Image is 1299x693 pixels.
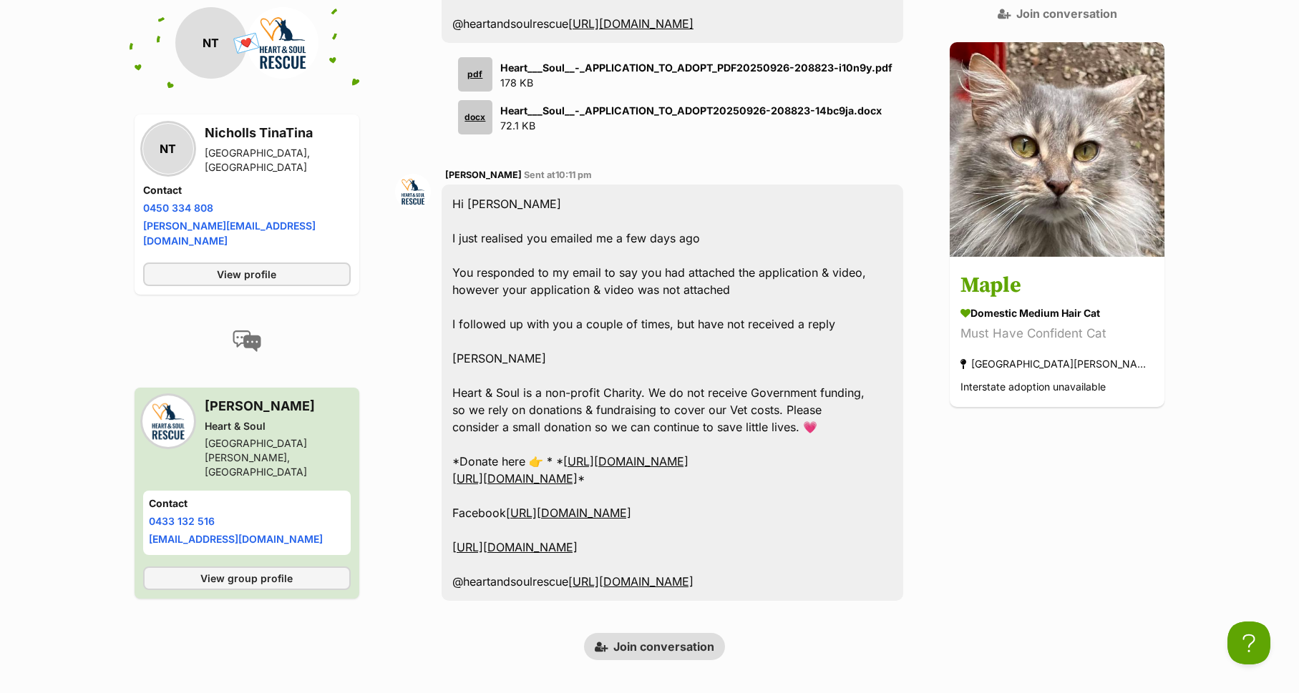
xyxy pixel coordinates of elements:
[205,419,351,433] div: Heart & Soul
[442,185,904,601] div: Hi [PERSON_NAME] I just realised you emailed me a few days ago You responded to my email to say y...
[500,104,882,117] strong: Heart___Soul__-_APPLICATION_TO_ADOPT20250926-208823-14bc9ja.docx
[452,540,578,554] a: [URL][DOMAIN_NAME]
[143,183,351,197] h4: Contact
[175,7,247,79] div: NT
[950,41,1164,256] img: Maple
[500,77,533,89] span: 178 KB
[960,380,1106,393] span: Interstate adoption unavailable
[247,7,318,79] img: Heart & Soul profile pic
[143,566,351,590] a: View group profile
[500,62,892,74] strong: Heart___Soul__-_APPLICATION_TO_ADOPT_PDF20250926-208823-i10n9y.pdf
[998,7,1117,20] a: Join conversation
[143,220,316,247] a: [PERSON_NAME][EMAIL_ADDRESS][DOMAIN_NAME]
[143,262,351,286] a: View profile
[217,267,276,282] span: View profile
[149,533,323,545] a: [EMAIL_ADDRESS][DOMAIN_NAME]
[143,124,193,174] div: NT
[1227,621,1270,664] iframe: Help Scout Beacon - Open
[205,146,351,175] div: [GEOGRAPHIC_DATA], [GEOGRAPHIC_DATA]
[200,571,293,586] span: View group profile
[452,100,492,134] a: docx
[452,471,578,486] a: [URL][DOMAIN_NAME]
[960,324,1154,343] div: Must Have Confident Cat
[205,123,351,143] h3: Nicholls TinaTina
[960,270,1154,302] h3: Maple
[149,496,345,511] h4: Contact
[506,506,631,520] a: [URL][DOMAIN_NAME]
[584,633,725,660] a: Join conversation
[960,354,1154,373] div: [GEOGRAPHIC_DATA][PERSON_NAME], [GEOGRAPHIC_DATA]
[458,100,492,134] div: docx
[950,259,1164,407] a: Maple Domestic Medium Hair Cat Must Have Confident Cat [GEOGRAPHIC_DATA][PERSON_NAME], [GEOGRAPHI...
[500,119,535,132] span: 72.1 KB
[452,57,492,92] a: pdf
[445,169,522,180] span: [PERSON_NAME]
[568,16,694,31] a: [URL][DOMAIN_NAME]
[568,574,694,589] a: [URL][DOMAIN_NAME]
[143,202,213,214] a: 0450 334 808
[960,305,1154,320] div: Domestic Medium Hair Cat
[395,174,431,210] img: Megan Ostwald profile pic
[458,57,492,92] div: pdf
[205,436,351,479] div: [GEOGRAPHIC_DATA][PERSON_NAME], [GEOGRAPHIC_DATA]
[233,330,261,352] img: conversation-icon-4a6f8262b818ee0b60e3300018af0b2d0b884aa5de6e9bcb8d3d4eeb1a70a7c4.svg
[563,454,689,468] a: [URL][DOMAIN_NAME]
[230,28,263,59] span: 💌
[555,169,592,180] span: 10:11 pm
[149,515,215,527] a: 0433 132 516
[205,396,351,416] h3: [PERSON_NAME]
[524,169,592,180] span: Sent at
[143,396,193,446] img: Heart & Soul profile pic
